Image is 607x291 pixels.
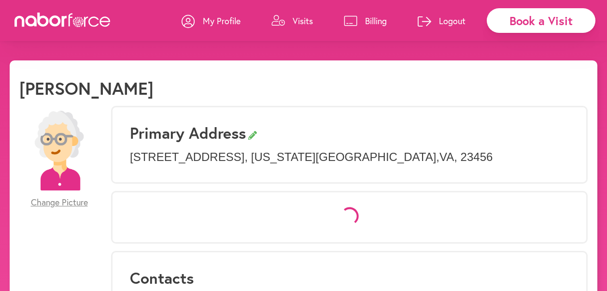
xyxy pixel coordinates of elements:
[271,6,313,35] a: Visits
[418,6,466,35] a: Logout
[203,15,240,27] p: My Profile
[182,6,240,35] a: My Profile
[487,8,595,33] div: Book a Visit
[19,78,154,99] h1: [PERSON_NAME]
[344,6,387,35] a: Billing
[19,111,99,190] img: efc20bcf08b0dac87679abea64c1faab.png
[365,15,387,27] p: Billing
[439,15,466,27] p: Logout
[31,197,88,208] span: Change Picture
[130,124,569,142] h3: Primary Address
[130,150,569,164] p: [STREET_ADDRESS] , [US_STATE][GEOGRAPHIC_DATA] , VA , 23456
[293,15,313,27] p: Visits
[130,269,569,287] h3: Contacts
